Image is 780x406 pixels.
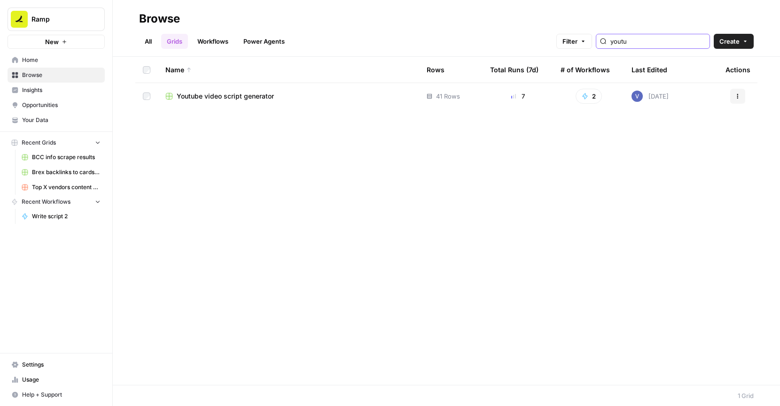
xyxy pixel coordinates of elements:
[738,391,754,400] div: 1 Grid
[490,92,546,101] div: 7
[8,136,105,150] button: Recent Grids
[22,101,101,109] span: Opportunities
[632,57,667,83] div: Last Edited
[45,37,59,46] span: New
[17,150,105,165] a: BCC info scrape results
[8,357,105,372] a: Settings
[714,34,754,49] button: Create
[161,34,188,49] a: Grids
[725,57,750,83] div: Actions
[22,375,101,384] span: Usage
[17,209,105,224] a: Write script 2
[238,34,290,49] a: Power Agents
[139,11,180,26] div: Browse
[165,92,412,101] a: Youtube video script generator
[562,37,577,46] span: Filter
[31,15,88,24] span: Ramp
[32,183,101,192] span: Top X vendors content generator
[8,35,105,49] button: New
[610,37,706,46] input: Search
[8,98,105,113] a: Opportunities
[192,34,234,49] a: Workflows
[556,34,592,49] button: Filter
[139,34,157,49] a: All
[22,391,101,399] span: Help + Support
[22,360,101,369] span: Settings
[32,168,101,176] span: Brex backlinks to cards page
[561,57,610,83] div: # of Workflows
[17,165,105,180] a: Brex backlinks to cards page
[8,387,105,402] button: Help + Support
[427,57,445,83] div: Rows
[22,198,70,206] span: Recent Workflows
[32,212,101,221] span: Write script 2
[11,11,28,28] img: Ramp Logo
[22,138,56,147] span: Recent Grids
[22,86,101,94] span: Insights
[576,89,602,104] button: 2
[8,83,105,98] a: Insights
[8,68,105,83] a: Browse
[8,53,105,68] a: Home
[22,116,101,124] span: Your Data
[436,92,460,101] span: 41 Rows
[8,372,105,387] a: Usage
[632,91,669,102] div: [DATE]
[8,195,105,209] button: Recent Workflows
[22,56,101,64] span: Home
[632,91,643,102] img: 2tijbeq1l253n59yk5qyo2htxvbk
[17,180,105,195] a: Top X vendors content generator
[8,113,105,128] a: Your Data
[165,57,412,83] div: Name
[32,153,101,161] span: BCC info scrape results
[22,71,101,79] span: Browse
[719,37,740,46] span: Create
[177,92,274,101] span: Youtube video script generator
[8,8,105,31] button: Workspace: Ramp
[490,57,538,83] div: Total Runs (7d)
